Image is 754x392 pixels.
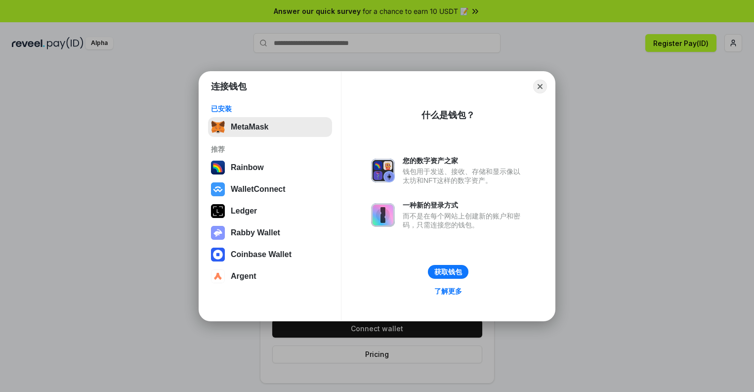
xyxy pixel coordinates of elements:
div: MetaMask [231,123,268,131]
img: svg+xml,%3Csvg%20width%3D%2228%22%20height%3D%2228%22%20viewBox%3D%220%200%2028%2028%22%20fill%3D... [211,269,225,283]
button: MetaMask [208,117,332,137]
div: Argent [231,272,256,281]
button: Close [533,80,547,93]
button: Rainbow [208,158,332,177]
img: svg+xml,%3Csvg%20width%3D%2228%22%20height%3D%2228%22%20viewBox%3D%220%200%2028%2028%22%20fill%3D... [211,248,225,261]
img: svg+xml,%3Csvg%20width%3D%2228%22%20height%3D%2228%22%20viewBox%3D%220%200%2028%2028%22%20fill%3D... [211,182,225,196]
div: Rabby Wallet [231,228,280,237]
img: svg+xml,%3Csvg%20fill%3D%22none%22%20height%3D%2233%22%20viewBox%3D%220%200%2035%2033%22%20width%... [211,120,225,134]
div: Coinbase Wallet [231,250,292,259]
h1: 连接钱包 [211,81,247,92]
button: Rabby Wallet [208,223,332,243]
img: svg+xml,%3Csvg%20xmlns%3D%22http%3A%2F%2Fwww.w3.org%2F2000%2Fsvg%22%20fill%3D%22none%22%20viewBox... [211,226,225,240]
div: Rainbow [231,163,264,172]
div: 了解更多 [434,287,462,296]
div: 什么是钱包？ [421,109,475,121]
div: 推荐 [211,145,329,154]
a: 了解更多 [428,285,468,298]
div: 钱包用于发送、接收、存储和显示像以太坊和NFT这样的数字资产。 [403,167,525,185]
button: 获取钱包 [428,265,468,279]
button: Coinbase Wallet [208,245,332,264]
div: 您的数字资产之家 [403,156,525,165]
div: 而不是在每个网站上创建新的账户和密码，只需连接您的钱包。 [403,212,525,229]
img: svg+xml,%3Csvg%20width%3D%22120%22%20height%3D%22120%22%20viewBox%3D%220%200%20120%20120%22%20fil... [211,161,225,174]
div: WalletConnect [231,185,286,194]
div: 获取钱包 [434,267,462,276]
button: Ledger [208,201,332,221]
button: WalletConnect [208,179,332,199]
button: Argent [208,266,332,286]
div: 一种新的登录方式 [403,201,525,210]
div: Ledger [231,207,257,216]
img: svg+xml,%3Csvg%20xmlns%3D%22http%3A%2F%2Fwww.w3.org%2F2000%2Fsvg%22%20width%3D%2228%22%20height%3... [211,204,225,218]
div: 已安装 [211,104,329,113]
img: svg+xml,%3Csvg%20xmlns%3D%22http%3A%2F%2Fwww.w3.org%2F2000%2Fsvg%22%20fill%3D%22none%22%20viewBox... [371,203,395,227]
img: svg+xml,%3Csvg%20xmlns%3D%22http%3A%2F%2Fwww.w3.org%2F2000%2Fsvg%22%20fill%3D%22none%22%20viewBox... [371,159,395,182]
